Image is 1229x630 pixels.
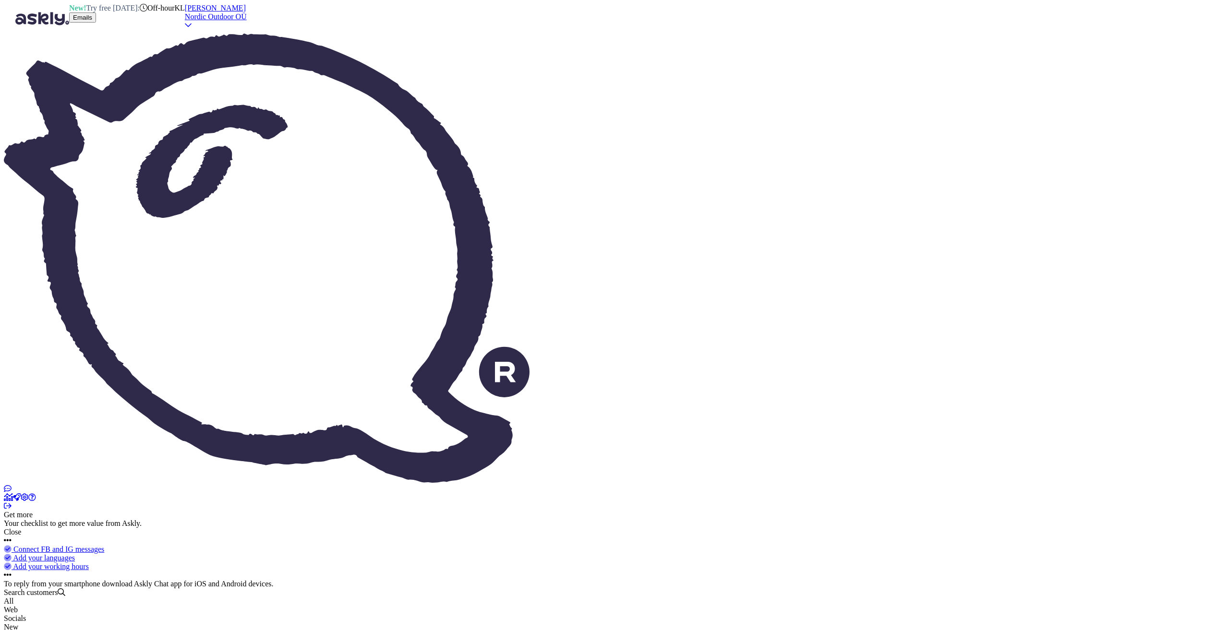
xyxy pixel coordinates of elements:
div: Nordic Outdoor OÜ [185,12,247,21]
a: Add your working hours [4,562,530,571]
a: [PERSON_NAME]Nordic Outdoor OÜ [185,4,247,29]
div: Your checklist to get more value from Askly. [4,519,530,528]
span: Search customers [4,588,58,596]
img: Askly Logo [4,34,530,483]
div: Socials [4,614,530,623]
b: New! [69,4,86,12]
div: Web [4,606,530,614]
a: Add your languages [4,554,530,562]
div: To reply from your smartphone download Askly Chat app for iOS and Android devices. [4,580,530,588]
div: [PERSON_NAME] [185,4,247,12]
div: Try free [DATE]: [69,4,140,12]
div: Close [4,528,530,536]
a: Connect FB and IG messages [4,545,530,554]
div: All [4,597,530,606]
div: KL [175,4,185,34]
div: Off-hour [140,4,175,12]
div: Get more [4,511,530,519]
button: Emails [69,12,96,23]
